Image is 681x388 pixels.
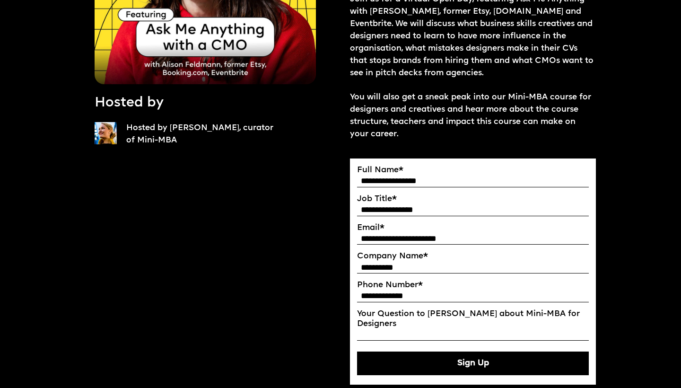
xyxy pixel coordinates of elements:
[357,194,589,204] label: Job Title
[357,166,589,176] label: Full Name
[357,309,589,329] label: Your Question to [PERSON_NAME] about Mini-MBA for Designers
[357,281,589,291] label: Phone Number
[95,94,164,113] p: Hosted by
[357,252,589,262] label: Company Name
[357,352,589,375] button: Sign Up
[357,223,589,233] label: Email
[126,122,276,147] p: Hosted by [PERSON_NAME], curator of Mini-MBA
